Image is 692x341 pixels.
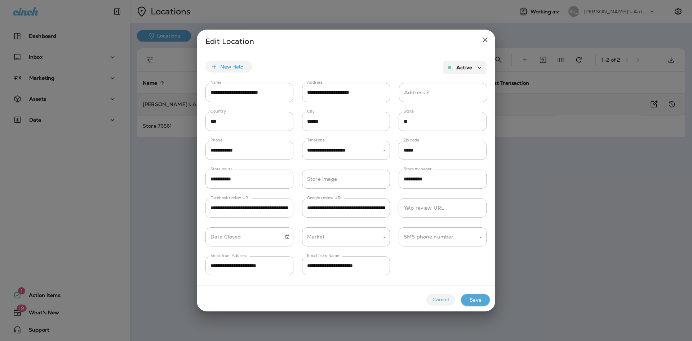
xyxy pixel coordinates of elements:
label: Store hours [210,166,232,172]
label: Name [210,80,221,85]
label: Email from Address [210,253,247,258]
label: Address [307,80,323,85]
label: Country [210,109,226,114]
label: State [404,109,414,114]
label: Timezone [307,137,325,143]
button: Open [478,234,484,241]
label: Store manager [404,166,432,172]
button: Choose date [282,231,293,242]
button: New field [205,61,252,73]
p: New field [220,64,244,70]
label: Zip code [404,137,419,143]
button: Cancel [426,294,455,306]
button: Open [381,234,387,241]
p: Active [456,65,472,70]
label: Email from Name [307,253,339,258]
label: Google review URL [307,195,343,201]
label: City [307,109,315,114]
button: Save [461,294,490,306]
button: close [478,32,492,47]
button: Active [443,61,487,74]
label: Facebook review URL [210,195,250,201]
label: Phone [210,137,222,143]
button: Open [381,147,387,154]
h2: Edit Location [197,30,495,52]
